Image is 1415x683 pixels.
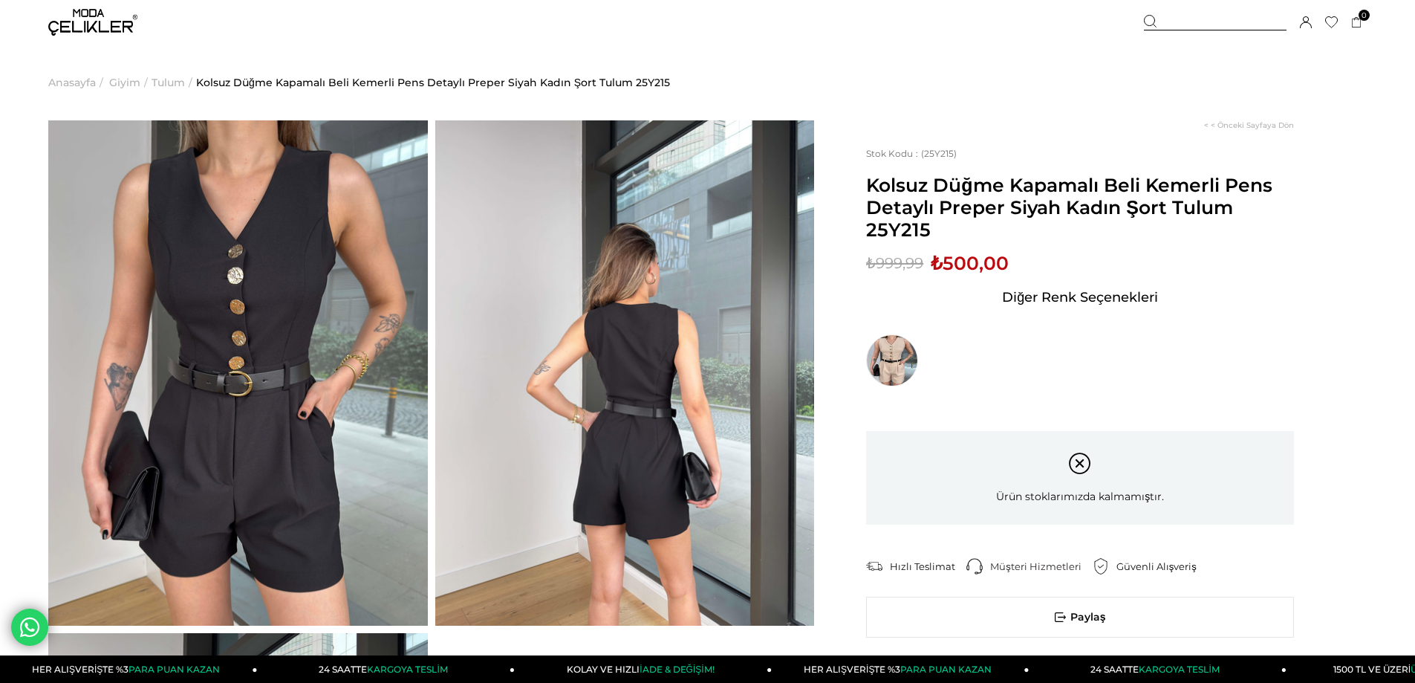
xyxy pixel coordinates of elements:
[515,656,772,683] a: KOLAY VE HIZLIİADE & DEĞİŞİM!
[1204,120,1294,130] a: < < Önceki Sayfaya Dön
[48,120,428,626] img: Kolsuz Düğme Kapamalı Beli Kemerli Pens Detaylı Preper Siyah Kadın Şort Tulum 25Y215
[1093,558,1109,574] img: security.png
[866,148,957,159] span: (25Y215)
[48,9,137,36] img: logo
[48,45,107,120] li: >
[866,558,882,574] img: shipping.png
[367,664,447,675] span: KARGOYA TESLİM
[866,334,918,386] img: Kolsuz Düğme Kapamalı Beli Kemerli Pens Detaylı Preper Taş Kadın Şort Tulum 25Y215
[866,431,1294,525] div: Ürün stoklarımızda kalmamıştır.
[129,664,220,675] span: PARA PUAN KAZAN
[152,45,185,120] a: Tulum
[196,45,670,120] a: Kolsuz Düğme Kapamalı Beli Kemerli Pens Detaylı Preper Siyah Kadın Şort Tulum 25Y215
[867,598,1293,637] span: Paylaş
[900,664,992,675] span: PARA PUAN KAZAN
[890,560,966,573] div: Hızlı Teslimat
[931,252,1009,274] span: ₺500,00
[1351,17,1362,28] a: 0
[866,174,1294,241] span: Kolsuz Düğme Kapamalı Beli Kemerli Pens Detaylı Preper Siyah Kadın Şort Tulum 25Y215
[1002,285,1158,309] span: Diğer Renk Seçenekleri
[1116,560,1208,573] div: Güvenli Alışveriş
[640,664,714,675] span: İADE & DEĞİŞİM!
[990,560,1093,573] div: Müşteri Hizmetleri
[152,45,196,120] li: >
[435,120,815,626] img: Kolsuz Düğme Kapamalı Beli Kemerli Pens Detaylı Preper Siyah Kadın Şort Tulum 25Y215
[109,45,152,120] li: >
[866,148,921,159] span: Stok Kodu
[48,45,96,120] a: Anasayfa
[1139,664,1219,675] span: KARGOYA TESLİM
[109,45,140,120] a: Giyim
[258,656,515,683] a: 24 SAATTEKARGOYA TESLİM
[866,252,923,274] span: ₺999,99
[1029,656,1286,683] a: 24 SAATTEKARGOYA TESLİM
[966,558,983,574] img: call-center.png
[772,656,1029,683] a: HER ALIŞVERİŞTE %3PARA PUAN KAZAN
[1359,10,1370,21] span: 0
